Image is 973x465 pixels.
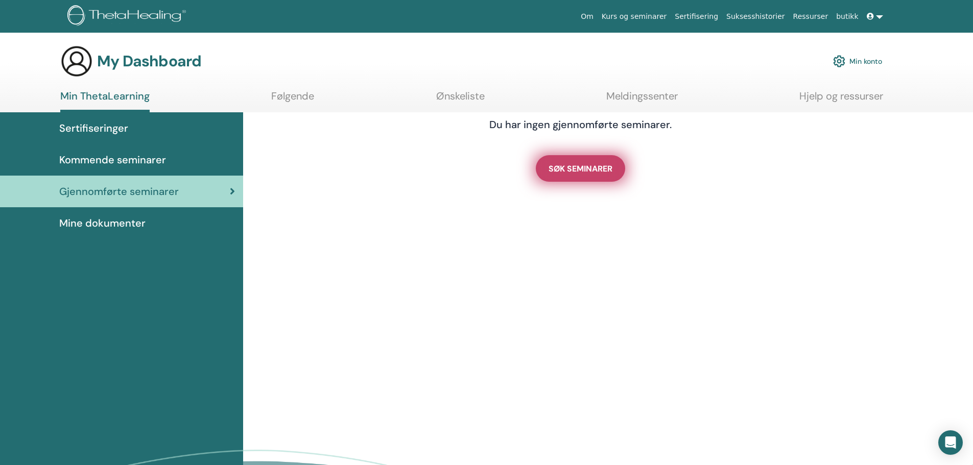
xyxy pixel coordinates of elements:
[59,120,128,136] span: Sertifiseringer
[60,90,150,112] a: Min ThetaLearning
[833,53,845,70] img: cog.svg
[436,90,485,110] a: Ønskeliste
[799,90,883,110] a: Hjelp og ressurser
[832,7,862,26] a: butikk
[789,7,833,26] a: Ressurser
[549,163,612,174] span: SØK SEMINARER
[97,52,201,70] h3: My Dashboard
[59,184,179,199] span: Gjennomførte seminarer
[606,90,678,110] a: Meldingssenter
[598,7,671,26] a: Kurs og seminarer
[671,7,722,26] a: Sertifisering
[59,215,146,231] span: Mine dokumenter
[59,152,166,167] span: Kommende seminarer
[536,155,625,182] a: SØK SEMINARER
[271,90,314,110] a: Følgende
[938,430,963,455] div: Open Intercom Messenger
[833,50,882,72] a: Min konto
[577,7,598,26] a: Om
[420,118,742,131] h4: Du har ingen gjennomførte seminarer.
[60,45,93,78] img: generic-user-icon.jpg
[67,5,189,28] img: logo.png
[722,7,789,26] a: Suksesshistorier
